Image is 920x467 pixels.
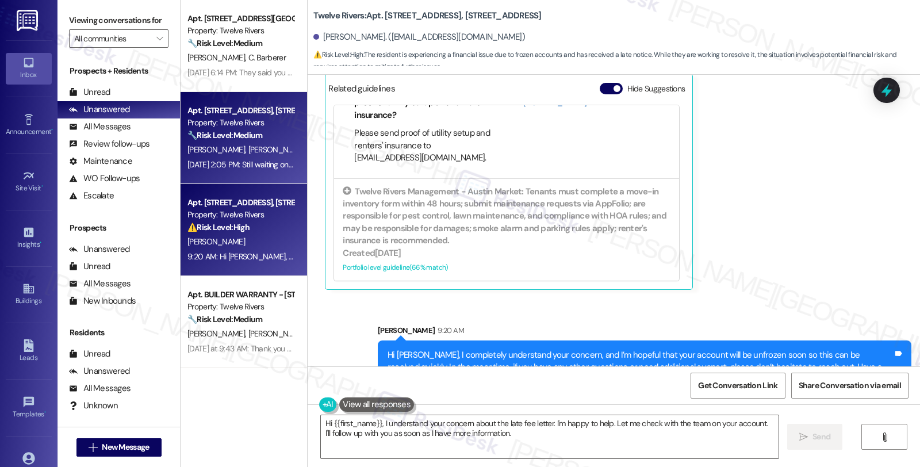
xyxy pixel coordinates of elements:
input: All communities [74,29,150,48]
div: Maintenance [69,155,132,167]
div: Apt. [STREET_ADDRESS][GEOGRAPHIC_DATA][PERSON_NAME][STREET_ADDRESS][PERSON_NAME] [187,13,294,25]
li: How do I access the AppFolio Tenant Portal? [354,164,490,189]
a: Inbox [6,53,52,84]
span: • [44,408,46,416]
div: Residents [57,327,180,339]
div: Property: Twelve Rivers [187,25,294,37]
div: Prospects [57,222,180,234]
div: Unknown [69,400,118,412]
div: Property: Twelve Rivers [187,209,294,221]
span: [PERSON_NAME] [187,328,248,339]
li: Please send proof of utility setup and renters' insurance to [EMAIL_ADDRESS][DOMAIN_NAME]. [354,127,490,164]
a: Templates • [6,392,52,423]
span: Send [812,431,830,443]
strong: 🔧 Risk Level: Medium [187,314,262,324]
div: Twelve Rivers Management - Austin Market: Tenants must complete a move-in inventory form within 4... [343,186,670,247]
strong: 🔧 Risk Level: Medium [187,38,262,48]
button: Send [787,424,843,450]
span: Share Conversation via email [799,380,901,392]
a: Site Visit • [6,166,52,197]
i:  [156,34,163,43]
div: New Inbounds [69,295,136,307]
strong: 🔧 Risk Level: Medium [187,130,262,140]
div: [DATE] 6:14 PM: They said you had it at the office [187,67,348,78]
span: • [51,126,53,134]
div: [PERSON_NAME] [378,324,911,340]
div: Apt. [STREET_ADDRESS], [STREET_ADDRESS] [187,105,294,117]
span: Get Conversation Link [698,380,777,392]
textarea: Hi {{first_name}}, I understand your concern about the late fee letter. I'm happy to help. Let me... [321,415,779,458]
span: [PERSON_NAME] [187,52,248,63]
div: All Messages [69,121,131,133]
div: Prospects + Residents [57,65,180,77]
a: Leads [6,336,52,367]
i:  [89,443,97,452]
span: [PERSON_NAME] [248,144,309,155]
span: New Message [102,441,149,453]
div: Apt. BUILDER WARRANTY - [STREET_ADDRESS][GEOGRAPHIC_DATA][STREET_ADDRESS] [187,289,294,301]
div: Portfolio level guideline ( 66 % match) [343,262,670,274]
div: Hi [PERSON_NAME], I completely understand your concern, and I’m hopeful that your account will be... [388,349,893,386]
div: [DATE] 2:05 PM: Still waiting on you guys to get this door weatherstripping addressed [187,159,470,170]
div: Property: Twelve Rivers [187,117,294,129]
div: WO Follow-ups [69,173,140,185]
span: [PERSON_NAME] [248,328,309,339]
div: Escalate [69,190,114,202]
button: Share Conversation via email [791,373,908,399]
a: Insights • [6,223,52,254]
div: All Messages [69,382,131,395]
label: Viewing conversations for [69,12,168,29]
div: Review follow-ups [69,138,149,150]
div: 9:20 AM [435,324,463,336]
div: [DATE] at 9:43 AM: Thank you for your message. Our offices are currently closed, but we will cont... [187,343,894,354]
span: • [40,239,41,247]
strong: ⚠️ Risk Level: High [187,222,250,232]
label: Hide Suggestions [627,83,685,95]
div: Unread [69,348,110,360]
div: Created [DATE] [343,247,670,259]
span: [PERSON_NAME] [187,236,245,247]
div: [PERSON_NAME]. ([EMAIL_ADDRESS][DOMAIN_NAME]) [313,31,525,43]
div: Unanswered [69,104,130,116]
span: C. Barberer [248,52,286,63]
span: • [41,182,43,190]
img: ResiDesk Logo [17,10,40,31]
i:  [880,432,889,442]
b: Twelve Rivers: Apt. [STREET_ADDRESS], [STREET_ADDRESS] [313,10,541,22]
div: All Messages [69,278,131,290]
div: Unanswered [69,365,130,377]
span: [PERSON_NAME] [187,144,248,155]
span: : The resident is experiencing a financial issue due to frozen accounts and has received a late n... [313,49,920,74]
strong: ⚠️ Risk Level: High [313,50,363,59]
div: Related guidelines [328,83,395,99]
div: Apt. [STREET_ADDRESS], [STREET_ADDRESS] [187,197,294,209]
div: Unread [69,261,110,273]
div: Property: Twelve Rivers [187,301,294,313]
i:  [799,432,808,442]
div: Unread [69,86,110,98]
a: Buildings [6,279,52,310]
div: Unanswered [69,243,130,255]
button: New Message [76,438,162,457]
button: Get Conversation Link [691,373,785,399]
